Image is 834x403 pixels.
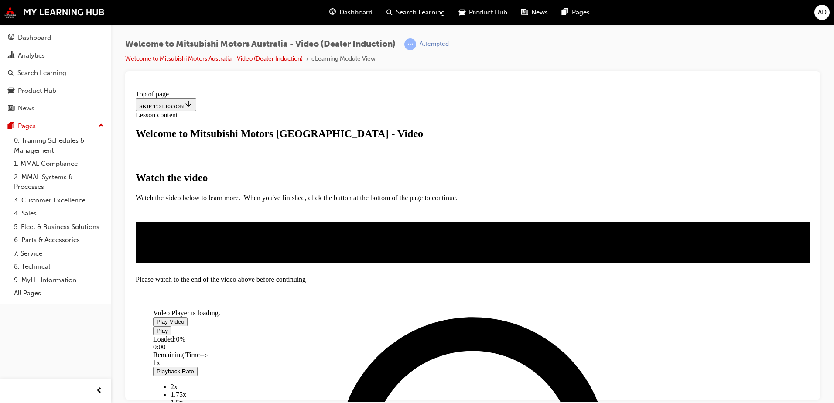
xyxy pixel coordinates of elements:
[3,28,108,118] button: DashboardAnalyticsSearch LearningProduct HubNews
[7,16,61,23] span: SKIP TO LESSON
[3,100,108,116] a: News
[322,3,379,21] a: guage-iconDashboard
[18,103,34,113] div: News
[18,121,36,131] div: Pages
[8,52,14,60] span: chart-icon
[10,194,108,207] a: 3. Customer Excellence
[399,39,401,49] span: |
[18,51,45,61] div: Analytics
[459,7,465,18] span: car-icon
[386,7,393,18] span: search-icon
[3,85,75,96] strong: Watch the video
[3,118,108,134] button: Pages
[379,3,452,21] a: search-iconSearch Learning
[125,39,396,49] span: Welcome to Mitsubishi Motors Australia - Video (Dealer Induction)
[562,7,568,18] span: pages-icon
[3,30,108,46] a: Dashboard
[10,134,108,157] a: 0. Training Schedules & Management
[18,33,51,43] div: Dashboard
[10,287,108,300] a: All Pages
[10,220,108,234] a: 5. Fleet & Business Solutions
[18,86,56,96] div: Product Hub
[10,260,108,273] a: 8. Technical
[814,5,830,20] button: AD
[10,171,108,194] a: 2. MMAL Systems & Processes
[311,54,376,64] li: eLearning Module View
[3,83,108,99] a: Product Hub
[10,207,108,220] a: 4. Sales
[3,48,108,64] a: Analytics
[10,157,108,171] a: 1. MMAL Compliance
[17,68,66,78] div: Search Learning
[3,107,677,115] p: Watch the video below to learn more. When you've finished, click the button at the bottom of the ...
[98,120,104,132] span: up-icon
[531,7,548,17] span: News
[8,123,14,130] span: pages-icon
[4,7,105,18] img: mmal
[3,41,677,53] h1: Welcome to Mitsubishi Motors [GEOGRAPHIC_DATA] - Video
[3,65,108,81] a: Search Learning
[10,273,108,287] a: 9. MyLH Information
[8,69,14,77] span: search-icon
[125,55,303,62] a: Welcome to Mitsubishi Motors Australia - Video (Dealer Induction)
[555,3,597,21] a: pages-iconPages
[420,40,449,48] div: Attempted
[404,38,416,50] span: learningRecordVerb_ATTEMPT-icon
[3,24,45,32] span: Lesson content
[8,87,14,95] span: car-icon
[10,247,108,260] a: 7. Service
[21,155,660,156] div: Video player
[3,189,677,197] div: Please watch to the end of the video above before continuing
[572,7,590,17] span: Pages
[339,7,373,17] span: Dashboard
[329,7,336,18] span: guage-icon
[818,7,827,17] span: AD
[396,7,445,17] span: Search Learning
[10,233,108,247] a: 6. Parts & Accessories
[8,34,14,42] span: guage-icon
[3,11,64,24] button: SKIP TO LESSON
[521,7,528,18] span: news-icon
[469,7,507,17] span: Product Hub
[3,3,677,11] div: Top of page
[96,386,103,396] span: prev-icon
[514,3,555,21] a: news-iconNews
[8,105,14,113] span: news-icon
[452,3,514,21] a: car-iconProduct Hub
